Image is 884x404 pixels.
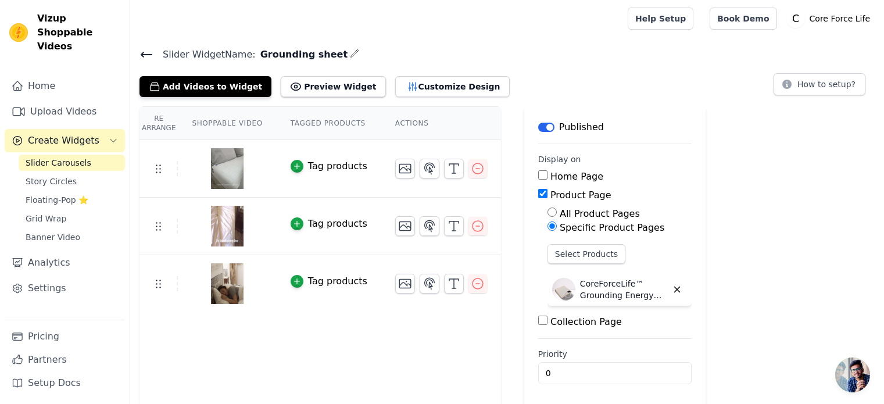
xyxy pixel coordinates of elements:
[547,244,625,264] button: Select Products
[395,274,415,294] button: Change Thumbnail
[19,210,125,227] a: Grid Wrap
[774,73,865,95] button: How to setup?
[786,8,875,29] button: C Core Force Life
[395,159,415,178] button: Change Thumbnail
[560,222,664,233] label: Specific Product Pages
[792,13,799,24] text: C
[291,274,367,288] button: Tag products
[26,157,91,169] span: Slider Carousels
[308,217,367,231] div: Tag products
[178,107,276,140] th: Shoppable Video
[211,256,244,312] img: hex-dcf67926ba754d17b8c024310b220900.jpg
[5,371,125,395] a: Setup Docs
[550,190,611,201] label: Product Page
[538,348,692,360] label: Priority
[19,155,125,171] a: Slider Carousels
[139,76,271,97] button: Add Videos to Widget
[28,134,99,148] span: Create Widgets
[580,278,667,301] p: CoreForceLife™ Grounding Energy Sheet
[395,216,415,236] button: Change Thumbnail
[37,12,120,53] span: Vizup Shoppable Videos
[153,48,256,62] span: Slider Widget Name:
[667,280,687,299] button: Delete widget
[550,316,622,327] label: Collection Page
[5,129,125,152] button: Create Widgets
[291,217,367,231] button: Tag products
[308,274,367,288] div: Tag products
[308,159,367,173] div: Tag products
[559,120,604,134] p: Published
[774,81,865,92] a: How to setup?
[291,159,367,173] button: Tag products
[26,231,80,243] span: Banner Video
[395,76,510,97] button: Customize Design
[550,171,603,182] label: Home Page
[139,107,178,140] th: Re Arrange
[350,47,359,62] div: Edit Name
[381,107,501,140] th: Actions
[5,325,125,348] a: Pricing
[26,176,77,187] span: Story Circles
[277,107,381,140] th: Tagged Products
[552,278,575,301] img: CoreForceLife™ Grounding Energy Sheet
[19,192,125,208] a: Floating-Pop ⭐
[5,74,125,98] a: Home
[9,23,28,42] img: Vizup
[211,141,244,196] img: hex-a5f1d2c6d6d944b2bc352521be5ea0bb.jpg
[628,8,693,30] a: Help Setup
[281,76,385,97] button: Preview Widget
[805,8,875,29] p: Core Force Life
[5,277,125,300] a: Settings
[256,48,348,62] span: Grounding sheet
[19,173,125,190] a: Story Circles
[560,208,640,219] label: All Product Pages
[538,153,581,165] legend: Display on
[19,229,125,245] a: Banner Video
[5,100,125,123] a: Upload Videos
[211,198,244,254] img: hex-9a7faee1248443ee9e8dd6b2bdf73d6f.jpg
[710,8,776,30] a: Book Demo
[26,213,66,224] span: Grid Wrap
[835,357,870,392] div: Открытый чат
[26,194,88,206] span: Floating-Pop ⭐
[5,348,125,371] a: Partners
[5,251,125,274] a: Analytics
